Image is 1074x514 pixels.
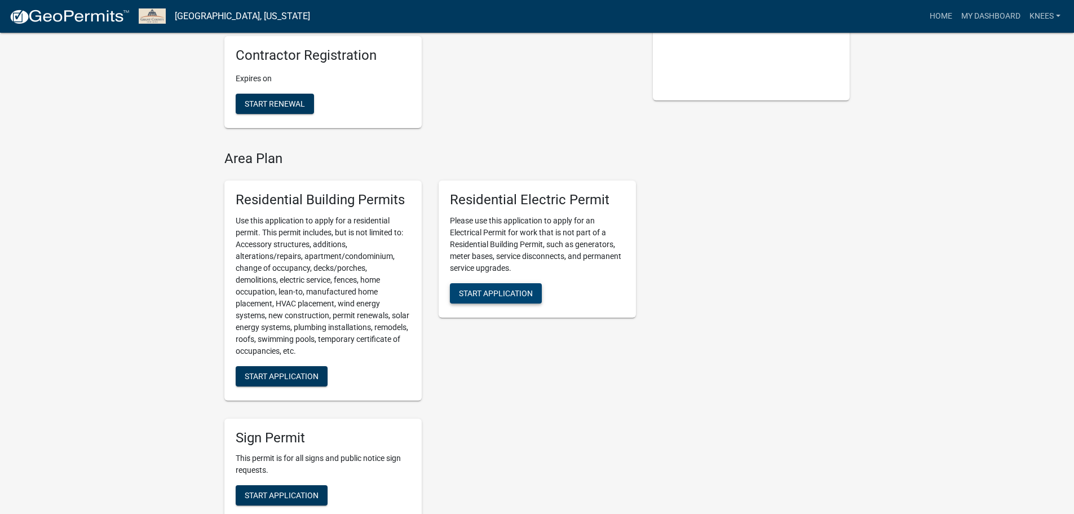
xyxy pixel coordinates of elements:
[450,192,625,208] h5: Residential Electric Permit
[236,192,410,208] h5: Residential Building Permits
[236,47,410,64] h5: Contractor Registration
[224,151,636,167] h4: Area Plan
[175,7,310,26] a: [GEOGRAPHIC_DATA], [US_STATE]
[236,73,410,85] p: Expires on
[450,283,542,304] button: Start Application
[1025,6,1065,27] a: Knees
[245,99,305,108] span: Start Renewal
[957,6,1025,27] a: My Dashboard
[245,371,319,380] span: Start Application
[224,6,636,137] wm-registration-list-section: My Contractor Registration Renewals
[236,215,410,357] p: Use this application to apply for a residential permit. This permit includes, but is not limited ...
[450,215,625,274] p: Please use this application to apply for an Electrical Permit for work that is not part of a Resi...
[236,453,410,476] p: This permit is for all signs and public notice sign requests.
[236,430,410,446] h5: Sign Permit
[139,8,166,24] img: Grant County, Indiana
[925,6,957,27] a: Home
[245,491,319,500] span: Start Application
[236,366,328,386] button: Start Application
[459,288,533,297] span: Start Application
[236,94,314,114] button: Start Renewal
[236,485,328,506] button: Start Application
